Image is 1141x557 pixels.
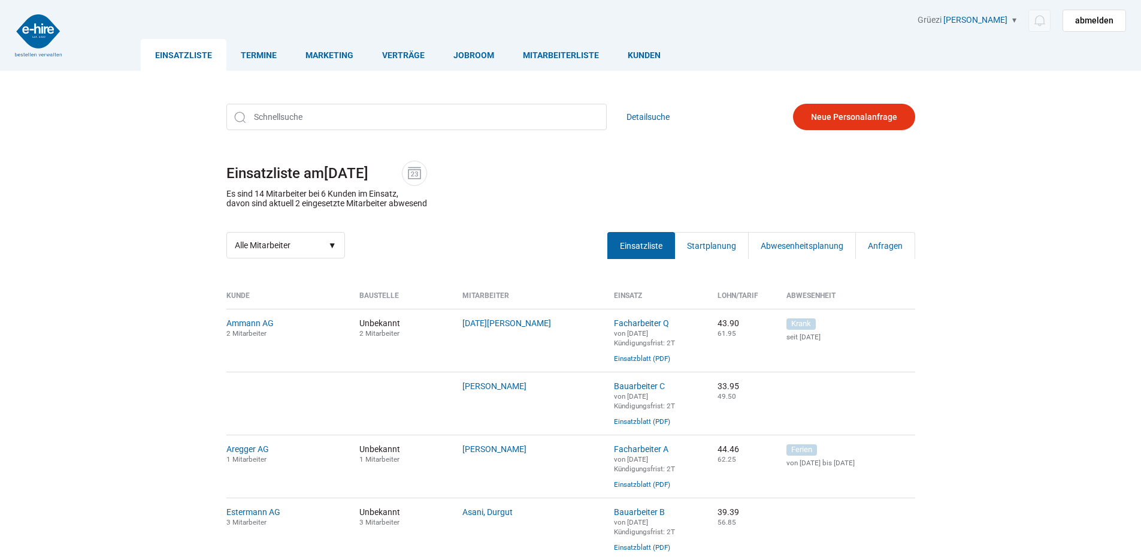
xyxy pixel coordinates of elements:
a: Einsatzliste [607,232,675,259]
th: Abwesenheit [777,291,915,309]
th: Einsatz [605,291,709,309]
span: Unbekannt [359,444,445,463]
small: 62.25 [718,455,736,463]
nobr: 33.95 [718,381,739,391]
a: Termine [226,39,291,71]
div: Grüezi [918,15,1126,32]
span: Krank [786,318,816,330]
input: Schnellsuche [226,104,607,130]
small: seit [DATE] [786,333,915,341]
a: Einsatzblatt (PDF) [614,417,670,426]
a: Jobroom [439,39,509,71]
a: Ammann AG [226,318,274,328]
a: Facharbeiter Q [614,318,669,328]
a: Estermann AG [226,507,280,517]
small: 56.85 [718,518,736,526]
small: 2 Mitarbeiter [359,329,399,338]
small: von [DATE] Kündigungsfrist: 2T [614,518,675,536]
a: Einsatzblatt (PDF) [614,543,670,552]
a: Verträge [368,39,439,71]
p: Es sind 14 Mitarbeiter bei 6 Kunden im Einsatz, davon sind aktuell 2 eingesetzte Mitarbeiter abwe... [226,189,427,208]
th: Kunde [226,291,350,309]
a: abmelden [1063,10,1126,32]
nobr: 39.39 [718,507,739,517]
a: Facharbeiter A [614,444,668,454]
small: 3 Mitarbeiter [226,518,267,526]
span: Unbekannt [359,318,445,338]
small: 3 Mitarbeiter [359,518,399,526]
a: Asani, Durgut [462,507,513,517]
a: Detailsuche [627,104,670,130]
nobr: 44.46 [718,444,739,454]
span: Unbekannt [359,507,445,526]
span: Ferien [786,444,817,456]
nobr: 43.90 [718,318,739,328]
a: Mitarbeiterliste [509,39,613,71]
a: Einsatzblatt (PDF) [614,480,670,489]
small: von [DATE] Kündigungsfrist: 2T [614,329,675,347]
a: [PERSON_NAME] [462,444,526,454]
th: Lohn/Tarif [709,291,777,309]
a: Bauarbeiter B [614,507,665,517]
small: 2 Mitarbeiter [226,329,267,338]
img: icon-date.svg [405,164,423,182]
th: Mitarbeiter [453,291,605,309]
th: Baustelle [350,291,454,309]
a: Startplanung [674,232,749,259]
a: [DATE][PERSON_NAME] [462,318,551,328]
a: Aregger AG [226,444,269,454]
small: von [DATE] Kündigungsfrist: 2T [614,392,675,410]
a: [PERSON_NAME] [462,381,526,391]
small: 49.50 [718,392,736,401]
a: Einsatzblatt (PDF) [614,354,670,363]
small: von [DATE] Kündigungsfrist: 2T [614,455,675,473]
img: logo2.png [15,14,62,56]
a: Kunden [613,39,675,71]
h1: Einsatzliste am [226,161,915,186]
a: Neue Personalanfrage [793,104,915,130]
a: Einsatzliste [141,39,226,71]
a: Marketing [291,39,368,71]
small: 1 Mitarbeiter [226,455,267,463]
small: von [DATE] bis [DATE] [786,459,915,467]
a: Bauarbeiter C [614,381,665,391]
a: Abwesenheitsplanung [748,232,856,259]
img: icon-notification.svg [1032,13,1047,28]
a: [PERSON_NAME] [943,15,1007,25]
a: Anfragen [855,232,915,259]
small: 61.95 [718,329,736,338]
small: 1 Mitarbeiter [359,455,399,463]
